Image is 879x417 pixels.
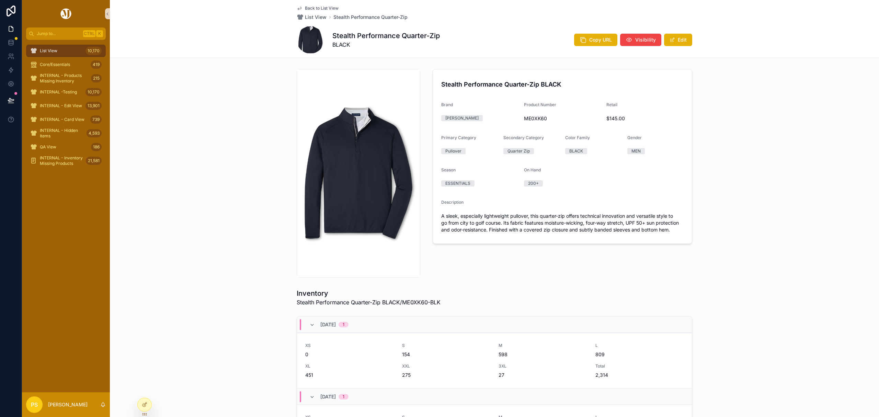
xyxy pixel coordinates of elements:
span: M [499,343,587,348]
span: INTERNAL - Inventory Missing Products [40,155,83,166]
a: Back to List View [297,5,339,11]
span: Stealth Performance Quarter-Zip BLACK/ME0XK60-BLK [297,298,441,306]
span: Core/Essentials [40,62,70,67]
span: L [595,343,684,348]
span: 275 [402,372,491,379]
a: INTERNAL - Inventory Missing Products21,581 [26,155,106,167]
div: 739 [90,115,102,124]
button: Jump to...CtrlK [26,27,106,40]
span: XS [305,343,394,348]
span: 27 [499,372,587,379]
span: K [97,31,102,36]
span: INTERNAL - Hidden Items [40,128,84,139]
h1: Inventory [297,289,441,298]
span: 598 [499,351,587,358]
a: INTERNAL -Testing10,170 [26,86,106,98]
span: INTERNAL - Edit View [40,103,82,109]
div: [PERSON_NAME] [445,115,479,121]
button: Visibility [620,34,661,46]
span: ME0XK60 [524,115,601,122]
span: Brand [441,102,453,107]
span: XL [305,363,394,369]
span: Secondary Category [503,135,544,140]
span: 451 [305,372,394,379]
div: 13,901 [85,102,102,110]
h4: Stealth Performance Quarter-Zip BLACK [441,80,684,89]
div: 419 [91,60,102,69]
div: 1 [343,322,344,327]
span: $145.00 [606,115,684,122]
span: Description [441,200,464,205]
span: Retail [606,102,617,107]
p: [PERSON_NAME] [48,401,88,408]
span: INTERNAL -Testing [40,89,77,95]
span: List View [40,48,57,54]
button: Edit [664,34,692,46]
a: Stealth Performance Quarter-Zip [333,14,408,21]
h1: Stealth Performance Quarter-Zip [332,31,440,41]
span: QA View [40,144,56,150]
button: Copy URL [574,34,617,46]
span: [DATE] [320,321,336,328]
span: Ctrl [83,30,95,37]
span: BLACK [332,41,440,49]
div: 200+ [528,180,539,187]
span: PS [31,401,38,409]
div: 1 [343,394,344,399]
a: List View [297,14,327,21]
span: Product Number [524,102,556,107]
span: Gender [627,135,642,140]
span: [DATE] [320,393,336,400]
div: 21,581 [86,157,102,165]
span: Copy URL [589,36,612,43]
div: 10,170 [85,47,102,55]
span: INTERNAL - Products Missing Inventory [40,73,88,84]
a: INTERNAL - Products Missing Inventory215 [26,72,106,84]
span: List View [305,14,327,21]
div: 10,170 [85,88,102,96]
span: Primary Category [441,135,476,140]
a: INTERNAL - Card View739 [26,113,106,126]
span: 2,314 [595,372,684,379]
a: INTERNAL - Edit View13,901 [26,100,106,112]
div: Quarter Zip [507,148,530,154]
div: 4,593 [87,129,102,137]
span: S [402,343,491,348]
a: QA View186 [26,141,106,153]
span: A sleek, especially lightweight pullover, this quarter-zip offers technical innovation and versat... [441,213,684,233]
span: XXL [402,363,491,369]
div: 215 [91,74,102,82]
div: ESSENTIALS [445,180,470,187]
span: INTERNAL - Card View [40,117,84,122]
span: Season [441,167,456,172]
a: INTERNAL - Hidden Items4,593 [26,127,106,139]
a: List View10,170 [26,45,106,57]
span: Visibility [635,36,656,43]
span: 0 [305,351,394,358]
span: 809 [595,351,684,358]
span: Back to List View [305,5,339,11]
span: Total [595,363,684,369]
div: scrollable content [22,40,110,176]
div: Pullover [445,148,461,154]
div: 186 [91,143,102,151]
img: App logo [59,8,72,19]
div: MEN [631,148,641,154]
div: BLACK [569,148,583,154]
img: ME0XK60-BLK-ESSENTIALS [297,95,420,252]
span: 154 [402,351,491,358]
span: 3XL [499,363,587,369]
span: Jump to... [37,31,80,36]
span: On Hand [524,167,541,172]
span: Color Family [565,135,590,140]
a: Core/Essentials419 [26,58,106,71]
a: XS0S154M598L809XL451XXL2753XL27Total2,314 [297,333,692,388]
